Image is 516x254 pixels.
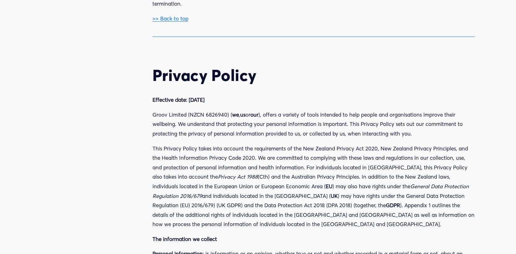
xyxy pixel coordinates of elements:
[152,110,475,139] p: Groov Limited (NZCN 6826940) ( , or ), offers a variety of tools intended to help people and orga...
[240,111,245,118] strong: us
[152,236,217,242] strong: The information we collect
[152,96,205,103] strong: Effective date: [DATE]
[331,193,338,199] strong: UK
[326,183,333,189] strong: EU
[218,173,258,180] em: Privacy Act 1988
[232,111,239,118] strong: we
[152,15,188,22] a: >> Back to top
[152,183,470,199] em: General Data Protection Regulation 2016/679
[386,202,400,208] strong: GDPR
[152,144,475,229] p: This Privacy Policy takes into account the requirements of the New Zealand Privacy Act 2020, New ...
[152,65,257,85] strong: Privacy Policy
[250,111,258,118] strong: our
